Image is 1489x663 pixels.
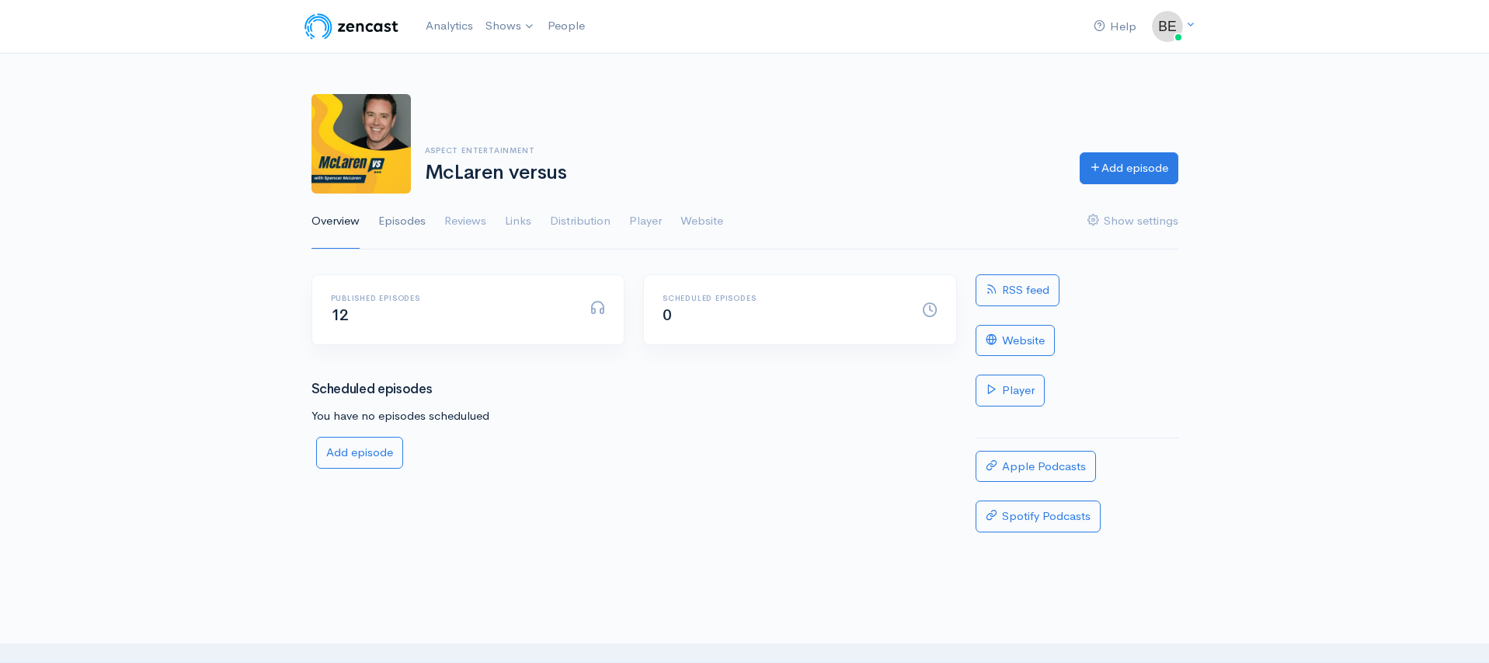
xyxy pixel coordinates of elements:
a: Spotify Podcasts [976,501,1101,532]
a: Website [976,325,1055,357]
a: Show settings [1087,194,1178,249]
a: Apple Podcasts [976,451,1096,483]
a: Help [1087,10,1143,44]
img: ZenCast Logo [302,11,401,42]
a: Website [680,194,723,249]
img: ... [1152,11,1183,42]
a: RSS feed [976,274,1059,306]
h6: Aspect Entertainment [425,146,1061,155]
span: 0 [663,305,672,325]
a: Player [976,375,1045,407]
h3: Scheduled episodes [311,382,957,397]
h1: McLaren versus [425,162,1061,184]
a: Analytics [419,9,479,43]
h6: Scheduled episodes [663,294,903,302]
a: Add episode [1080,152,1178,184]
a: Episodes [378,194,426,249]
p: You have no episodes schedulued [311,407,957,425]
a: Overview [311,194,360,249]
a: Links [505,194,531,249]
a: Shows [479,9,541,44]
a: Player [629,194,662,249]
h6: Published episodes [331,294,572,302]
a: Add episode [316,437,403,469]
a: Distribution [550,194,611,249]
a: Reviews [444,194,486,249]
a: People [541,9,591,43]
span: 12 [331,305,349,325]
